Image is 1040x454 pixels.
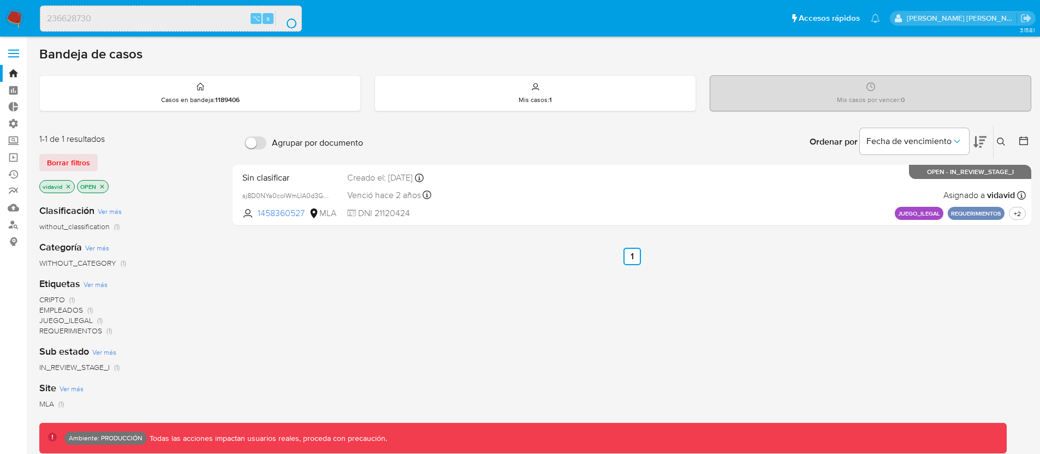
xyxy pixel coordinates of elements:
[266,13,270,23] span: s
[147,433,387,444] p: Todas las acciones impactan usuarios reales, proceda con precaución.
[252,13,260,23] span: ⌥
[799,13,860,24] span: Accesos rápidos
[40,11,301,26] input: Buscar usuario o caso...
[1020,13,1032,24] a: Salir
[275,11,298,26] button: search-icon
[907,13,1017,23] p: victor.david@mercadolibre.com.co
[69,436,142,440] p: Ambiente: PRODUCCIÓN
[871,14,880,23] a: Notificaciones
